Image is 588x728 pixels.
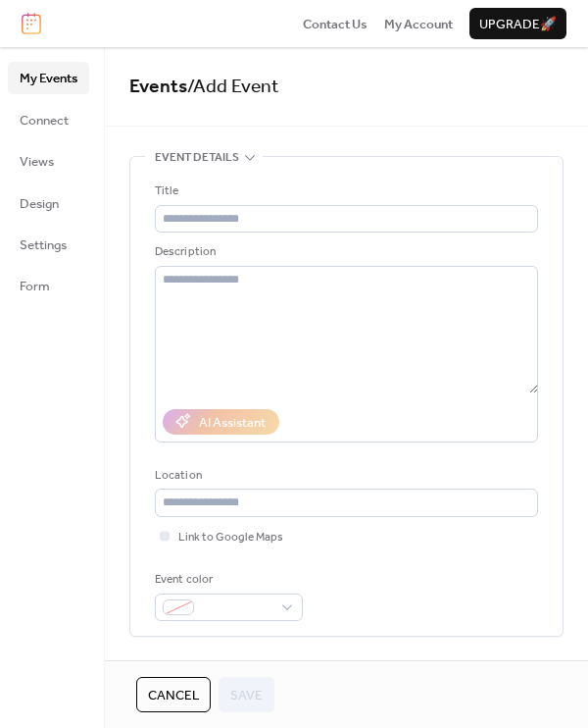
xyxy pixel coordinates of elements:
div: Title [155,182,534,201]
span: Form [20,277,50,296]
span: / Add Event [187,69,279,105]
a: Connect [8,104,89,135]
a: Design [8,187,89,219]
div: Description [155,242,534,262]
a: My Events [8,62,89,93]
a: Contact Us [303,14,367,33]
a: Views [8,145,89,177]
a: Settings [8,229,89,260]
a: Events [129,69,187,105]
span: Cancel [148,686,199,705]
button: Upgrade🚀 [469,8,566,39]
a: Form [8,270,89,301]
span: Design [20,194,59,214]
span: Event details [155,148,239,168]
span: Views [20,152,54,172]
span: My Events [20,69,77,88]
span: Connect [20,111,69,130]
img: logo [22,13,41,34]
div: Location [155,466,534,486]
span: Upgrade 🚀 [479,15,557,34]
div: Event color [155,570,299,590]
span: Settings [20,235,67,255]
span: My Account [384,15,453,34]
span: Contact Us [303,15,367,34]
span: Link to Google Maps [178,528,283,547]
button: Cancel [136,677,211,712]
a: My Account [384,14,453,33]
